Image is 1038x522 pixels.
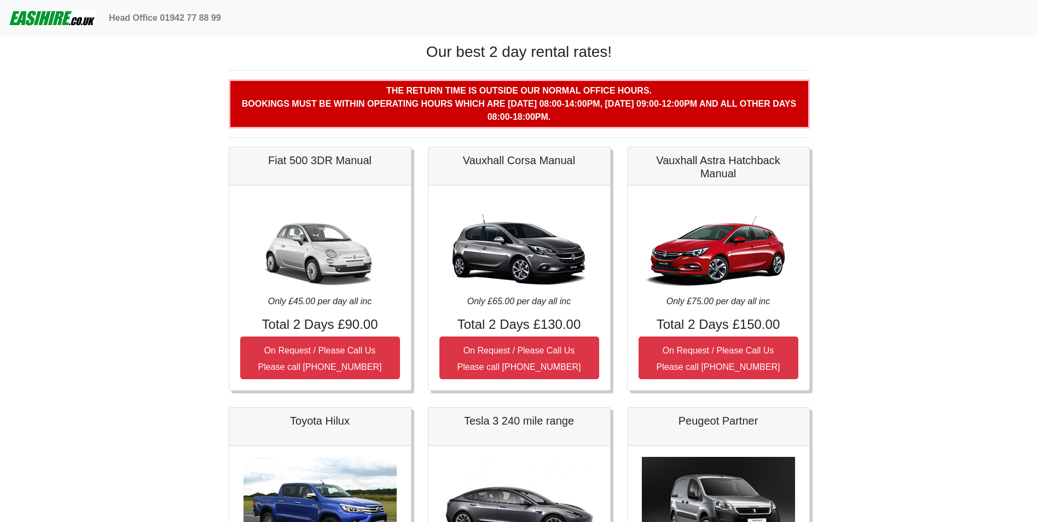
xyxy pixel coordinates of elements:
small: On Request / Please Call Us Please call [PHONE_NUMBER] [657,346,780,372]
h4: Total 2 Days £90.00 [240,317,400,333]
img: Vauxhall Corsa Manual [443,196,596,295]
button: On Request / Please Call UsPlease call [PHONE_NUMBER] [639,337,798,379]
i: Only £65.00 per day all inc [467,297,571,306]
i: Only £75.00 per day all inc [666,297,770,306]
img: Vauxhall Astra Hatchback Manual [642,196,795,295]
b: The return time is outside our normal office hours. Bookings must be within operating hours which... [242,86,796,121]
button: On Request / Please Call UsPlease call [PHONE_NUMBER] [439,337,599,379]
h1: Our best 2 day rental rates! [229,43,810,61]
h5: Toyota Hilux [240,414,400,427]
h5: Vauxhall Corsa Manual [439,154,599,167]
h4: Total 2 Days £150.00 [639,317,798,333]
b: Head Office 01942 77 88 99 [109,13,221,22]
h5: Tesla 3 240 mile range [439,414,599,427]
img: easihire_logo_small.png [9,7,96,29]
i: Only £45.00 per day all inc [268,297,372,306]
small: On Request / Please Call Us Please call [PHONE_NUMBER] [258,346,382,372]
h4: Total 2 Days £130.00 [439,317,599,333]
small: On Request / Please Call Us Please call [PHONE_NUMBER] [457,346,581,372]
a: Head Office 01942 77 88 99 [105,7,225,29]
h5: Vauxhall Astra Hatchback Manual [639,154,798,180]
img: Fiat 500 3DR Manual [243,196,397,295]
h5: Fiat 500 3DR Manual [240,154,400,167]
button: On Request / Please Call UsPlease call [PHONE_NUMBER] [240,337,400,379]
h5: Peugeot Partner [639,414,798,427]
